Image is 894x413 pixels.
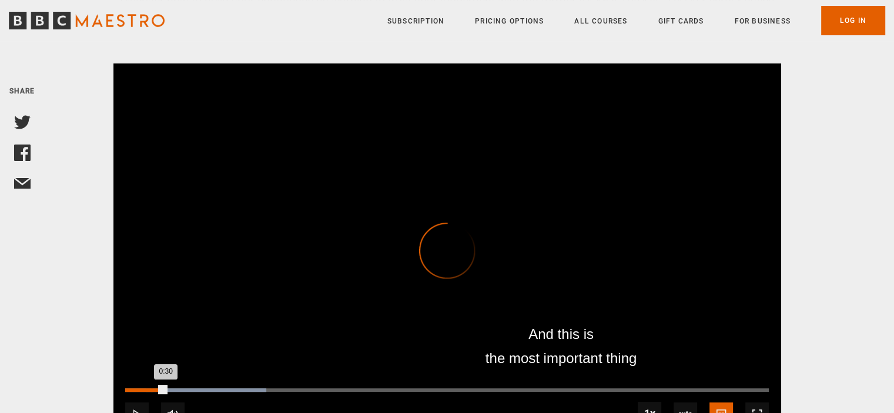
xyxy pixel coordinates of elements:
[574,15,627,27] a: All Courses
[9,12,165,29] svg: BBC Maestro
[9,87,35,95] span: Share
[821,6,885,35] a: Log In
[734,15,790,27] a: For business
[658,15,704,27] a: Gift Cards
[387,15,444,27] a: Subscription
[387,6,885,35] nav: Primary
[125,388,768,392] div: Progress Bar
[475,15,544,27] a: Pricing Options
